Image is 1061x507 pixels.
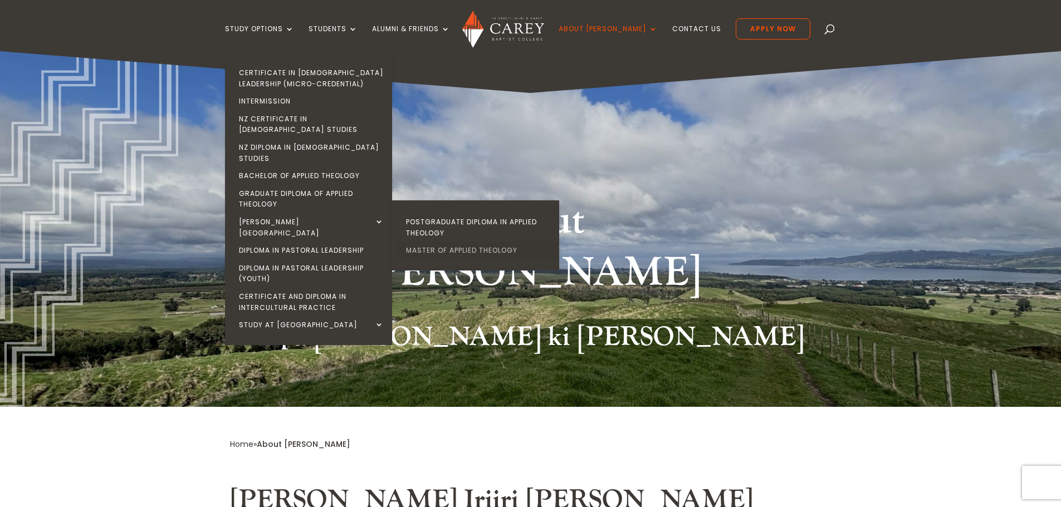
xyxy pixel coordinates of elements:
a: Diploma in Pastoral Leadership [228,242,395,259]
span: » [230,439,350,450]
a: About [PERSON_NAME] [559,25,658,51]
a: Master of Applied Theology [395,242,562,259]
a: Graduate Diploma of Applied Theology [228,185,395,213]
a: Alumni & Friends [372,25,450,51]
a: Students [309,25,358,51]
h1: About [PERSON_NAME] [322,195,740,304]
a: Certificate and Diploma in Intercultural Practice [228,288,395,316]
a: Bachelor of Applied Theology [228,167,395,185]
a: Study Options [225,25,294,51]
a: [PERSON_NAME][GEOGRAPHIC_DATA] [228,213,395,242]
a: Study at [GEOGRAPHIC_DATA] [228,316,395,334]
a: Diploma in Pastoral Leadership (Youth) [228,259,395,288]
a: Home [230,439,253,450]
a: Contact Us [672,25,721,51]
a: Certificate in [DEMOGRAPHIC_DATA] Leadership (Micro-credential) [228,64,395,92]
a: Apply Now [736,18,810,40]
img: Carey Baptist College [462,11,544,48]
a: Intermission [228,92,395,110]
a: NZ Diploma in [DEMOGRAPHIC_DATA] Studies [228,139,395,167]
h2: E pā [PERSON_NAME] ki [PERSON_NAME] [230,321,832,359]
span: About [PERSON_NAME] [257,439,350,450]
a: NZ Certificate in [DEMOGRAPHIC_DATA] Studies [228,110,395,139]
a: Postgraduate Diploma in Applied Theology [395,213,562,242]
